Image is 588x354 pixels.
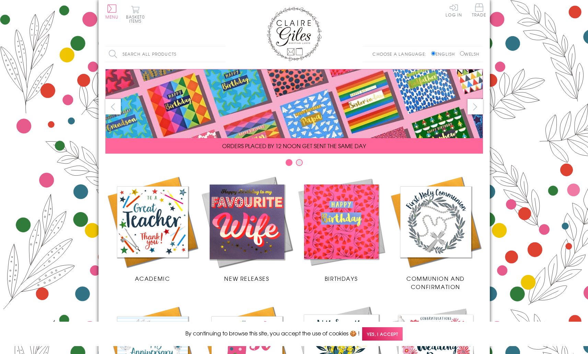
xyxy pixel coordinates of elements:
[325,274,358,283] span: Birthdays
[406,274,465,291] span: Communion and Confirmation
[472,3,486,17] span: Trade
[372,51,430,57] p: Choose a language:
[460,51,480,57] label: Welsh
[294,175,389,283] a: Birthdays
[200,175,294,283] a: New Releases
[105,4,119,19] button: Menu
[472,3,486,18] a: Trade
[126,5,145,23] button: Basket0 items
[105,99,121,114] button: prev
[222,142,366,150] span: ORDERS PLACED BY 12 NOON GET SENT THE SAME DAY
[219,46,226,62] input: Search
[431,51,458,57] label: English
[105,175,200,283] a: Academic
[296,159,303,166] button: Carousel Page 2
[105,159,483,169] div: Carousel Pagination
[431,51,436,56] input: English
[267,7,322,61] img: Claire Giles Greetings Cards
[286,159,292,166] button: Carousel Page 1 (Current Slide)
[135,274,170,283] span: Academic
[362,327,403,341] span: Yes, I accept
[129,14,145,24] span: 0 items
[105,14,119,20] span: Menu
[389,175,483,291] a: Communion and Confirmation
[468,99,483,114] button: next
[460,51,464,56] input: Welsh
[446,3,462,17] a: Log In
[105,46,226,62] input: Search all products
[224,274,269,283] span: New Releases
